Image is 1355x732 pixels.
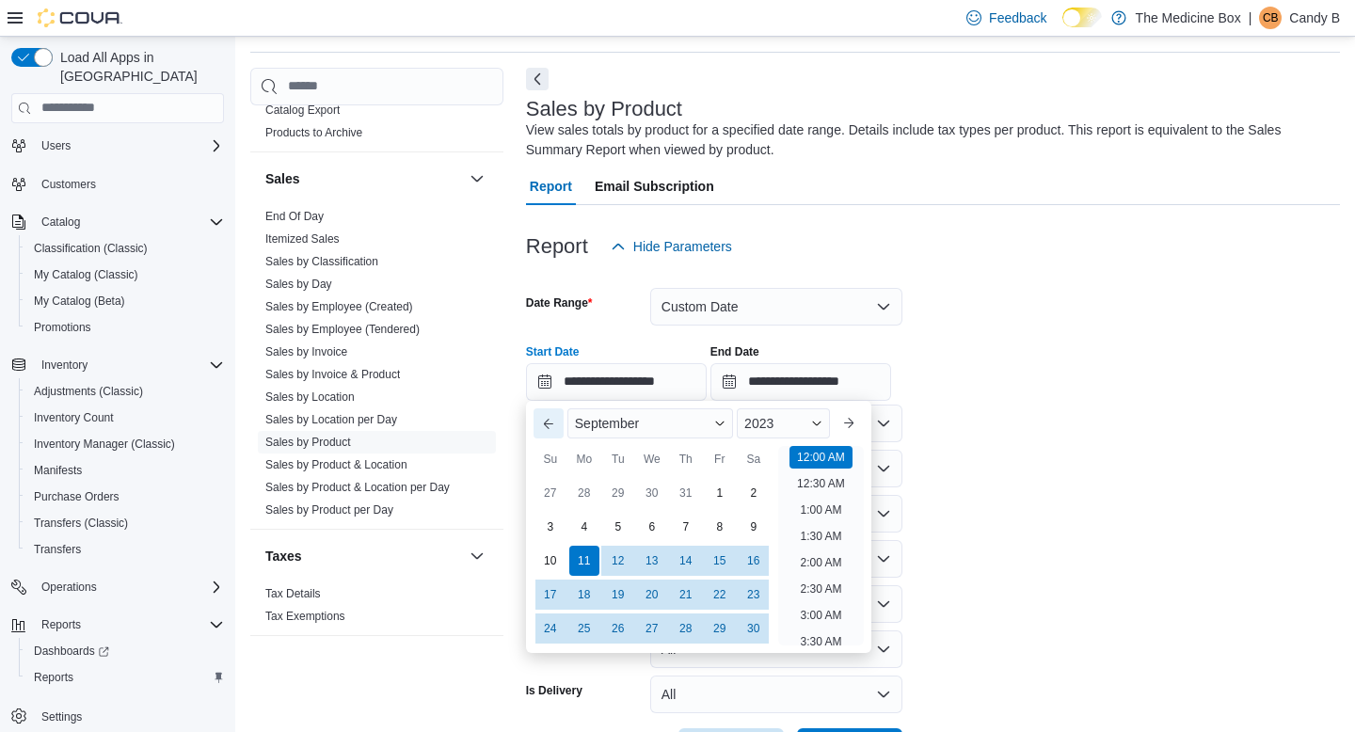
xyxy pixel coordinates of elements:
[671,444,701,474] div: Th
[265,412,397,427] span: Sales by Location per Day
[34,489,120,504] span: Purchase Orders
[265,277,332,292] span: Sales by Day
[26,380,151,403] a: Adjustments (Classic)
[26,640,224,662] span: Dashboards
[526,68,549,90] button: Next
[250,582,503,635] div: Taxes
[34,706,89,728] a: Settings
[26,459,224,482] span: Manifests
[265,586,321,601] span: Tax Details
[637,580,667,610] div: day-20
[603,613,633,644] div: day-26
[34,241,148,256] span: Classification (Classic)
[569,580,599,610] div: day-18
[671,580,701,610] div: day-21
[603,444,633,474] div: Tu
[792,604,849,627] li: 3:00 AM
[26,290,133,312] a: My Catalog (Beta)
[26,263,146,286] a: My Catalog (Classic)
[26,538,224,561] span: Transfers
[567,408,733,438] div: Button. Open the month selector. September is currently selected.
[26,640,117,662] a: Dashboards
[535,478,566,508] div: day-27
[26,538,88,561] a: Transfers
[34,211,224,233] span: Catalog
[26,380,224,403] span: Adjustments (Classic)
[265,210,324,223] a: End Of Day
[778,446,864,645] ul: Time
[34,670,73,685] span: Reports
[569,613,599,644] div: day-25
[34,437,175,452] span: Inventory Manager (Classic)
[530,167,572,205] span: Report
[265,344,347,359] span: Sales by Invoice
[265,322,420,337] span: Sales by Employee (Tendered)
[4,170,231,198] button: Customers
[265,480,450,495] span: Sales by Product & Location per Day
[26,512,224,534] span: Transfers (Classic)
[569,478,599,508] div: day-28
[26,433,224,455] span: Inventory Manager (Classic)
[603,512,633,542] div: day-5
[38,8,122,27] img: Cova
[737,408,830,438] div: Button. Open the year selector. 2023 is currently selected.
[34,173,104,196] a: Customers
[876,416,891,431] button: Open list of options
[705,580,735,610] div: day-22
[526,683,582,698] label: Is Delivery
[265,103,340,117] a: Catalog Export
[265,547,462,565] button: Taxes
[19,431,231,457] button: Inventory Manager (Classic)
[637,512,667,542] div: day-6
[265,368,400,381] a: Sales by Invoice & Product
[34,320,91,335] span: Promotions
[534,408,564,438] button: Previous Month
[1249,7,1252,29] p: |
[265,436,351,449] a: Sales by Product
[34,410,114,425] span: Inventory Count
[526,98,682,120] h3: Sales by Product
[41,177,96,192] span: Customers
[265,125,362,140] span: Products to Archive
[265,413,397,426] a: Sales by Location per Day
[26,406,224,429] span: Inventory Count
[705,444,735,474] div: Fr
[671,478,701,508] div: day-31
[671,613,701,644] div: day-28
[34,613,88,636] button: Reports
[265,255,378,268] a: Sales by Classification
[265,254,378,269] span: Sales by Classification
[19,457,231,484] button: Manifests
[34,172,224,196] span: Customers
[19,664,231,691] button: Reports
[41,617,81,632] span: Reports
[535,444,566,474] div: Su
[603,228,740,265] button: Hide Parameters
[265,547,302,565] h3: Taxes
[26,316,224,339] span: Promotions
[34,135,224,157] span: Users
[34,211,88,233] button: Catalog
[575,416,639,431] span: September
[265,231,340,247] span: Itemized Sales
[250,99,503,151] div: Products
[19,235,231,262] button: Classification (Classic)
[671,546,701,576] div: day-14
[739,580,769,610] div: day-23
[637,478,667,508] div: day-30
[34,644,109,659] span: Dashboards
[739,512,769,542] div: day-9
[19,288,231,314] button: My Catalog (Beta)
[466,167,488,190] button: Sales
[265,278,332,291] a: Sales by Day
[4,352,231,378] button: Inventory
[739,444,769,474] div: Sa
[792,578,849,600] li: 2:30 AM
[792,525,849,548] li: 1:30 AM
[705,478,735,508] div: day-1
[466,545,488,567] button: Taxes
[265,126,362,139] a: Products to Archive
[1263,7,1279,29] span: CB
[705,613,735,644] div: day-29
[1136,7,1241,29] p: The Medicine Box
